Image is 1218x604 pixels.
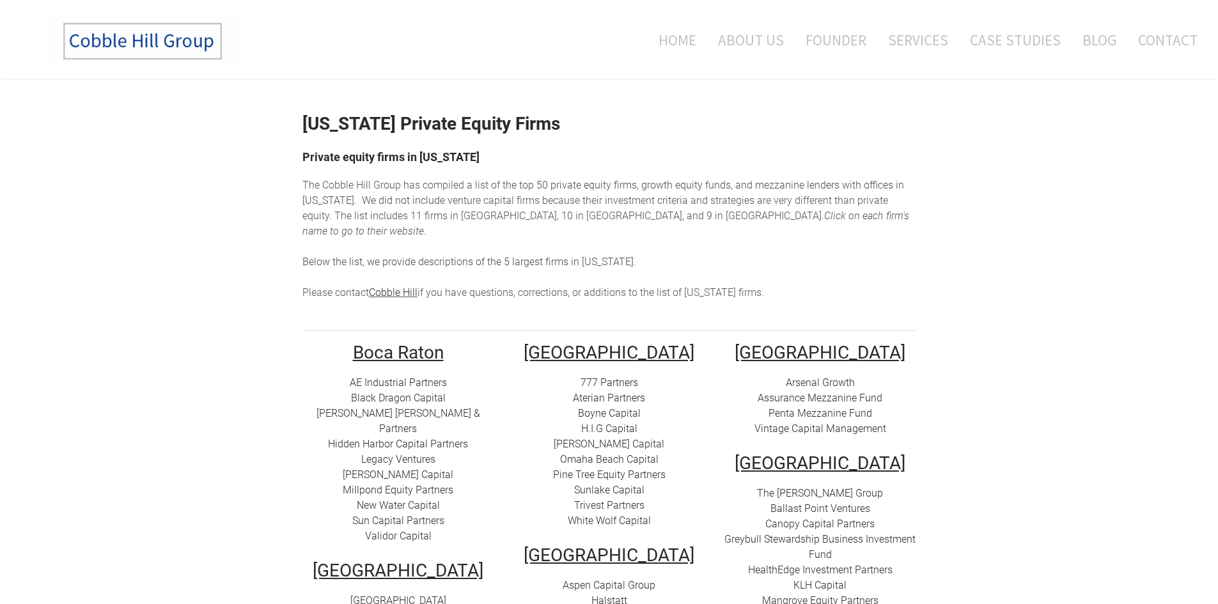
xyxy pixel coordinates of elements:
strong: [US_STATE] Private Equity Firms [302,113,560,134]
u: [GEOGRAPHIC_DATA] [524,545,694,566]
a: Omaha Beach Capital [560,453,659,465]
a: AE Industrial Partners [350,376,447,389]
a: The [PERSON_NAME] Group [757,487,883,499]
a: About Us [708,13,793,66]
a: 777 Partners [581,376,638,389]
u: Boca Raton [353,342,444,363]
a: H.I.G Capital [581,422,637,435]
a: Millpond Equity Partners [343,484,453,496]
a: Services [878,13,958,66]
div: he top 50 private equity firms, growth equity funds, and mezzanine lenders with offices in [US_ST... [302,178,916,300]
a: Aterian Partners [573,392,645,404]
a: Case Studies [960,13,1070,66]
a: KLH Capital [793,579,847,591]
a: Vintage Capital Management [754,422,886,435]
a: Hidden Harbor Capital Partners [328,438,468,450]
a: Penta Mezzanine Fund [769,407,872,419]
a: Arsenal Growth [786,376,855,389]
a: Pine Tree Equity Partners [553,468,666,481]
a: Black Dragon Capital [351,392,446,404]
font: Private equity firms in [US_STATE] [302,150,480,164]
a: Contact [1128,13,1198,66]
em: Click on each firm's name to go to their website. [302,210,909,237]
img: The Cobble Hill Group LLC [49,13,240,70]
span: Please contact if you have questions, corrections, or additions to the list of [US_STATE] firms. [302,286,764,298]
a: [PERSON_NAME] Capital [554,438,664,450]
a: Ballast Point Ventures [770,502,870,515]
a: Sun Capital Partners [352,515,444,527]
a: Assurance Mezzanine Fund [758,392,882,404]
span: The Cobble Hill Group has compiled a list of t [302,179,506,191]
a: Blog [1073,13,1126,66]
a: Founder [796,13,876,66]
a: HealthEdge Investment Partners [748,564,893,576]
u: [GEOGRAPHIC_DATA] [313,560,483,581]
a: Canopy Capital Partners [765,518,875,530]
span: enture capital firms because their investment criteria and strategies are very different than pri... [302,194,888,222]
a: Sunlake Capital [574,484,644,496]
a: [PERSON_NAME] [PERSON_NAME] & Partners [316,407,480,435]
span: ​​ [793,579,847,591]
a: Legacy Ventures [361,453,435,465]
a: New Water Capital [357,499,440,511]
u: [GEOGRAPHIC_DATA] [735,453,905,474]
a: Trivest Partners [574,499,644,511]
a: Validor Capital [365,530,432,542]
u: ​[GEOGRAPHIC_DATA] [735,342,905,363]
a: [PERSON_NAME] Capital [343,468,453,481]
a: Cobble Hill [369,286,418,298]
a: Aspen Capital Group [563,579,655,591]
a: Boyne Capital [578,407,641,419]
a: White Wolf Capital [568,515,651,527]
u: [GEOGRAPHIC_DATA] [524,342,694,363]
a: Home [639,13,706,66]
a: Greybull Stewardship Business Investment Fund [724,533,916,561]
